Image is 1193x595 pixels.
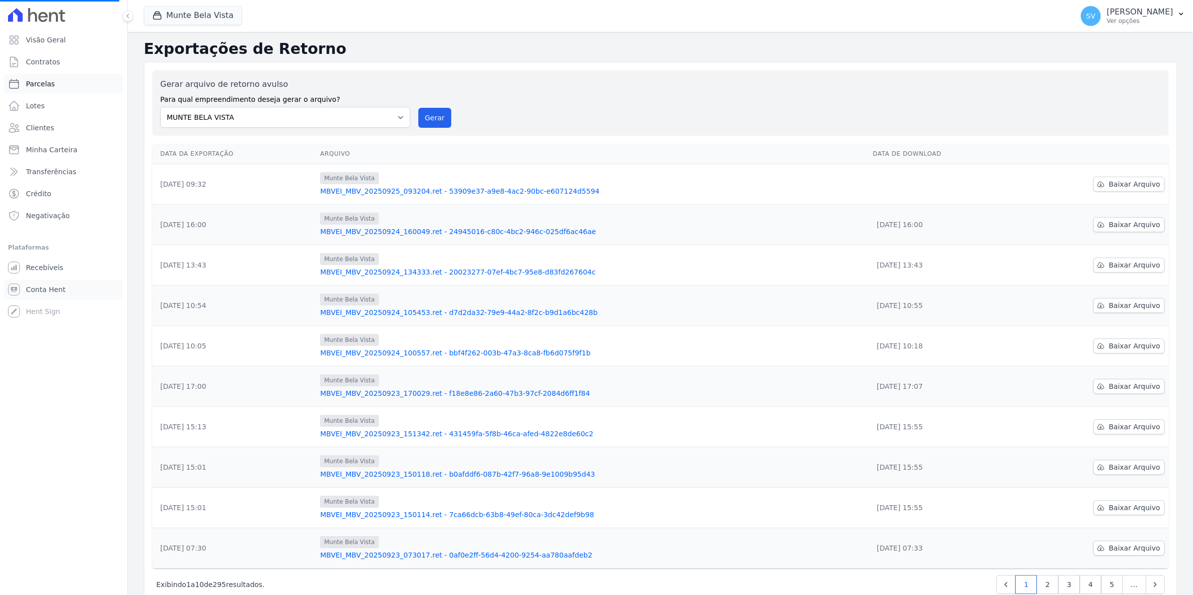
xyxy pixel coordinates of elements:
span: 10 [195,581,204,589]
a: MBVEI_MBV_20250923_073017.ret - 0af0e2ff-56d4-4200-9254-aa780aafdeb2 [320,550,865,560]
span: Contratos [26,57,60,67]
th: Data de Download [869,144,1016,164]
span: 1 [186,581,191,589]
a: MBVEI_MBV_20250923_151342.ret - 431459fa-5f8b-46ca-afed-4822e8de60c2 [320,429,865,439]
button: Gerar [418,108,451,128]
span: Baixar Arquivo [1109,341,1160,351]
span: Munte Bela Vista [320,172,378,184]
p: Ver opções [1107,17,1173,25]
a: 2 [1037,575,1058,594]
span: Baixar Arquivo [1109,422,1160,432]
td: [DATE] 10:18 [869,326,1016,366]
button: Munte Bela Vista [144,6,242,25]
td: [DATE] 09:32 [152,164,316,205]
td: [DATE] 15:01 [152,447,316,488]
td: [DATE] 16:00 [152,205,316,245]
span: Baixar Arquivo [1109,220,1160,230]
span: Munte Bela Vista [320,213,378,225]
span: Transferências [26,167,76,177]
label: Gerar arquivo de retorno avulso [160,78,410,90]
span: Recebíveis [26,263,63,273]
a: MBVEI_MBV_20250925_093204.ret - 53909e37-a9e8-4ac2-90bc-e607124d5594 [320,186,865,196]
span: Negativação [26,211,70,221]
a: Conta Hent [4,280,123,299]
span: Visão Geral [26,35,66,45]
th: Data da Exportação [152,144,316,164]
span: Minha Carteira [26,145,77,155]
td: [DATE] 10:54 [152,286,316,326]
h2: Exportações de Retorno [144,40,1177,58]
span: Munte Bela Vista [320,374,378,386]
a: Baixar Arquivo [1093,379,1165,394]
span: Baixar Arquivo [1109,381,1160,391]
a: 5 [1101,575,1123,594]
a: Baixar Arquivo [1093,177,1165,192]
a: Clientes [4,118,123,138]
a: MBVEI_MBV_20250923_150114.ret - 7ca66dcb-63b8-49ef-80ca-3dc42def9b98 [320,510,865,520]
span: Lotes [26,101,45,111]
a: 1 [1015,575,1037,594]
td: [DATE] 17:00 [152,366,316,407]
a: MBVEI_MBV_20250923_170029.ret - f18e8e86-2a60-47b3-97cf-2084d6ff1f84 [320,388,865,398]
span: … [1122,575,1146,594]
a: 3 [1058,575,1080,594]
span: Baixar Arquivo [1109,300,1160,310]
a: Negativação [4,206,123,226]
span: Baixar Arquivo [1109,543,1160,553]
a: Baixar Arquivo [1093,419,1165,434]
p: [PERSON_NAME] [1107,7,1173,17]
label: Para qual empreendimento deseja gerar o arquivo? [160,90,410,105]
td: [DATE] 15:55 [869,488,1016,528]
td: [DATE] 17:07 [869,366,1016,407]
p: Exibindo a de resultados. [156,580,265,590]
td: [DATE] 07:33 [869,528,1016,569]
span: Munte Bela Vista [320,415,378,427]
td: [DATE] 16:00 [869,205,1016,245]
span: Munte Bela Vista [320,496,378,508]
a: Recebíveis [4,258,123,278]
span: SV [1086,12,1095,19]
a: MBVEI_MBV_20250924_100557.ret - bbf4f262-003b-47a3-8ca8-fb6d075f9f1b [320,348,865,358]
td: [DATE] 15:01 [152,488,316,528]
a: Baixar Arquivo [1093,217,1165,232]
a: Contratos [4,52,123,72]
span: Baixar Arquivo [1109,462,1160,472]
span: Munte Bela Vista [320,334,378,346]
span: 295 [213,581,226,589]
th: Arquivo [316,144,869,164]
td: [DATE] 10:05 [152,326,316,366]
td: [DATE] 15:55 [869,407,1016,447]
a: Lotes [4,96,123,116]
a: Visão Geral [4,30,123,50]
span: Baixar Arquivo [1109,179,1160,189]
a: MBVEI_MBV_20250924_160049.ret - 24945016-c80c-4bc2-946c-025df6ac46ae [320,227,865,237]
button: SV [PERSON_NAME] Ver opções [1073,2,1193,30]
a: Baixar Arquivo [1093,298,1165,313]
td: [DATE] 15:13 [152,407,316,447]
a: 4 [1080,575,1101,594]
span: Baixar Arquivo [1109,503,1160,513]
a: MBVEI_MBV_20250924_105453.ret - d7d2da32-79e9-44a2-8f2c-b9d1a6bc428b [320,307,865,317]
a: Baixar Arquivo [1093,541,1165,556]
a: Crédito [4,184,123,204]
a: MBVEI_MBV_20250924_134333.ret - 20023277-07ef-4bc7-95e8-d83fd267604c [320,267,865,277]
span: Munte Bela Vista [320,294,378,305]
td: [DATE] 13:43 [869,245,1016,286]
span: Crédito [26,189,51,199]
a: Parcelas [4,74,123,94]
a: Minha Carteira [4,140,123,160]
a: Baixar Arquivo [1093,258,1165,273]
td: [DATE] 13:43 [152,245,316,286]
span: Clientes [26,123,54,133]
span: Munte Bela Vista [320,455,378,467]
div: Plataformas [8,242,119,254]
span: Munte Bela Vista [320,536,378,548]
a: Next [1146,575,1165,594]
span: Conta Hent [26,285,65,295]
a: Baixar Arquivo [1093,338,1165,353]
a: Baixar Arquivo [1093,500,1165,515]
td: [DATE] 10:55 [869,286,1016,326]
a: Previous [996,575,1015,594]
td: [DATE] 15:55 [869,447,1016,488]
span: Parcelas [26,79,55,89]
